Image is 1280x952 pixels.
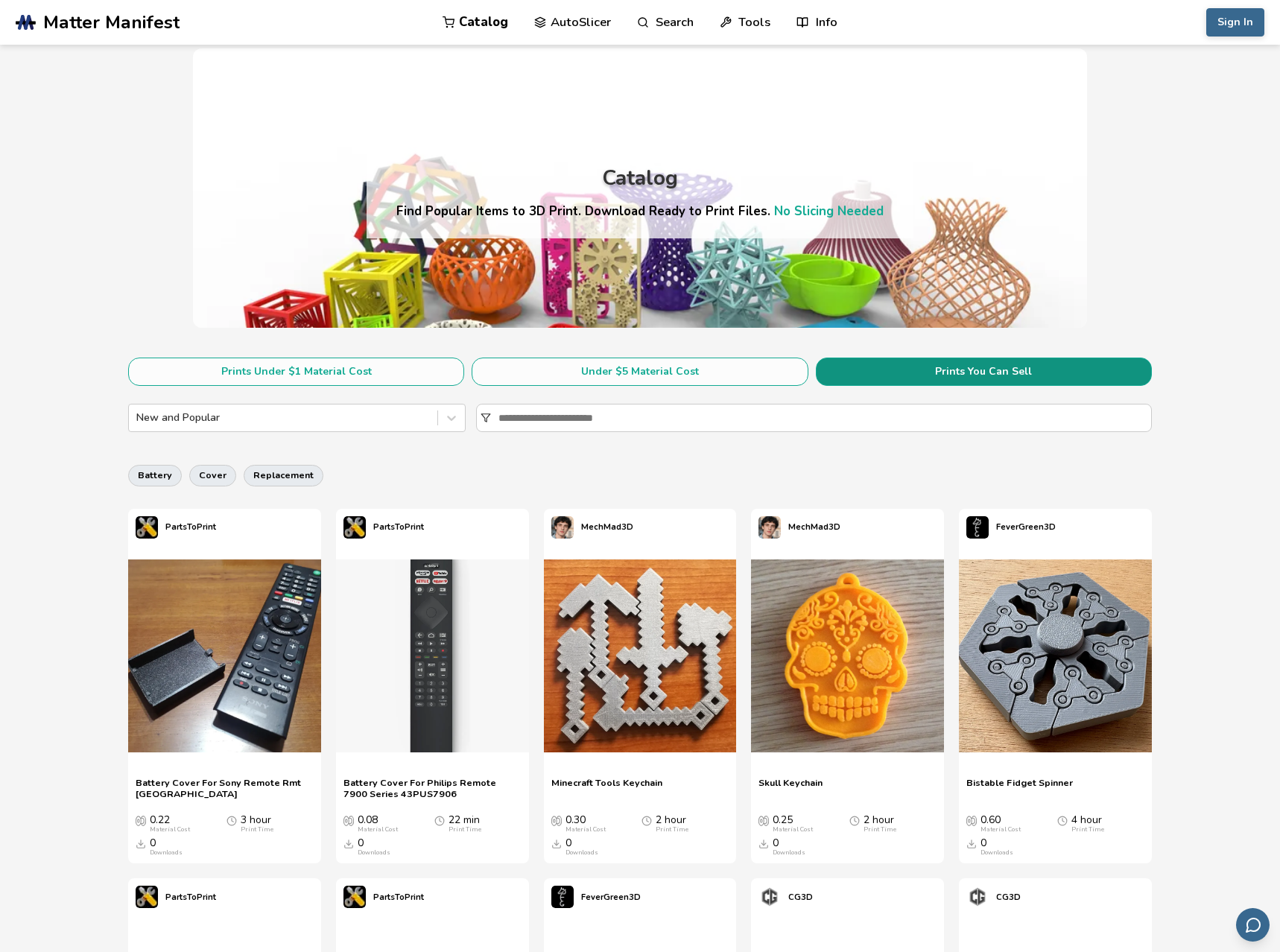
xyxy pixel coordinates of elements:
div: 0 [150,837,183,857]
div: Downloads [980,849,1013,857]
span: Average Print Time [434,814,445,826]
span: Downloads [551,837,562,849]
span: Average Cost [551,814,562,826]
div: Print Time [449,826,481,834]
a: Bistable Fidget Spinner [966,777,1073,799]
div: Material Cost [773,826,813,834]
p: MechMad3D [581,519,633,535]
img: MechMad3D's profile [551,516,574,539]
a: MechMad3D's profileMechMad3D [751,509,848,546]
img: FeverGreen3D's profile [966,516,989,539]
img: CG3D's profile [758,886,781,908]
button: Sign In [1206,8,1264,37]
span: Downloads [966,837,977,849]
p: MechMad3D [788,519,840,535]
a: Skull Keychain [758,777,823,799]
button: Prints Under $1 Material Cost [128,358,464,386]
span: Average Cost [758,814,769,826]
a: PartsToPrint's profilePartsToPrint [336,509,431,546]
button: Prints You Can Sell [816,358,1152,386]
img: PartsToPrint's profile [136,516,158,539]
a: PartsToPrint's profilePartsToPrint [128,509,224,546]
div: 0.08 [358,814,398,834]
p: PartsToPrint [373,889,424,905]
img: MechMad3D's profile [758,516,781,539]
span: Average Cost [966,814,977,826]
div: Downloads [150,849,183,857]
p: CG3D [996,889,1021,905]
div: 0.22 [150,814,190,834]
button: Send feedback via email [1236,908,1270,942]
a: MechMad3D's profileMechMad3D [544,509,641,546]
img: PartsToPrint's profile [343,886,366,908]
div: 0 [565,837,598,857]
span: Downloads [136,837,146,849]
h4: Find Popular Items to 3D Print. Download Ready to Print Files. [396,203,884,220]
span: Matter Manifest [43,12,180,33]
div: 0.25 [773,814,813,834]
span: Downloads [343,837,354,849]
span: Average Print Time [1057,814,1068,826]
img: FeverGreen3D's profile [551,886,574,908]
div: 2 hour [864,814,896,834]
a: CG3D's profileCG3D [751,878,820,915]
span: Downloads [758,837,769,849]
img: CG3D's profile [966,886,989,908]
a: No Slicing Needed [774,203,884,220]
div: 4 hour [1071,814,1104,834]
div: Material Cost [150,826,190,834]
button: cover [189,465,236,486]
div: 0 [773,837,805,857]
img: PartsToPrint's profile [343,516,366,539]
p: CG3D [788,889,813,905]
p: FeverGreen3D [581,889,641,905]
div: 0 [358,837,390,857]
span: Average Print Time [849,814,860,826]
div: Material Cost [565,826,606,834]
a: Battery Cover For Sony Remote Rmt [GEOGRAPHIC_DATA] [136,777,314,799]
div: Print Time [241,826,273,834]
p: PartsToPrint [165,889,216,905]
button: replacement [244,465,323,486]
img: PartsToPrint's profile [136,886,158,908]
div: Downloads [773,849,805,857]
div: Downloads [565,849,598,857]
button: battery [128,465,182,486]
div: Catalog [602,167,678,190]
span: Average Print Time [226,814,237,826]
span: Average Cost [343,814,354,826]
p: FeverGreen3D [996,519,1056,535]
div: Print Time [1071,826,1104,834]
span: Average Cost [136,814,146,826]
div: 22 min [449,814,481,834]
div: 0.60 [980,814,1021,834]
div: Print Time [656,826,688,834]
a: FeverGreen3D's profileFeverGreen3D [959,509,1063,546]
a: PartsToPrint's profilePartsToPrint [128,878,224,915]
a: CG3D's profileCG3D [959,878,1028,915]
div: Print Time [864,826,896,834]
a: FeverGreen3D's profileFeverGreen3D [544,878,648,915]
div: 0 [980,837,1013,857]
a: PartsToPrint's profilePartsToPrint [336,878,431,915]
a: Battery Cover For Philips Remote 7900 Series 43PUS7906 [343,777,522,799]
div: Downloads [358,849,390,857]
div: 3 hour [241,814,273,834]
span: Average Print Time [641,814,652,826]
div: Material Cost [980,826,1021,834]
p: PartsToPrint [373,519,424,535]
div: Material Cost [358,826,398,834]
p: PartsToPrint [165,519,216,535]
input: New and Popular [136,412,139,424]
a: Minecraft Tools Keychain [551,777,662,799]
button: Under $5 Material Cost [472,358,808,386]
div: 2 hour [656,814,688,834]
div: 0.30 [565,814,606,834]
